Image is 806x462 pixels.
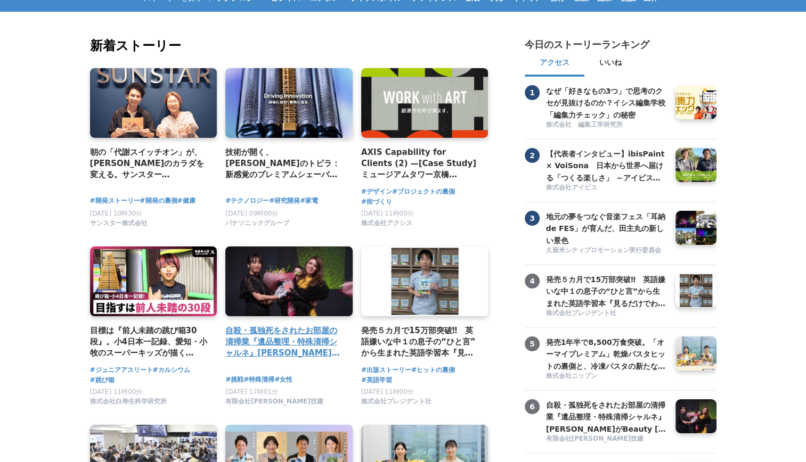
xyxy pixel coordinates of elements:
span: [DATE] 11時00分 [361,210,414,217]
a: 自殺・孤独死をされたお部屋の清掃業『遺品整理・特殊清掃シャルネ』[PERSON_NAME]がBeauty [GEOGRAPHIC_DATA][PERSON_NAME][GEOGRAPHIC_DA... [225,325,344,359]
a: #街づくり [361,197,392,207]
span: [DATE] 11時00分 [361,388,414,395]
span: [DATE] 11時00分 [90,388,143,395]
a: 自殺・孤独死をされたお部屋の清掃業『遺品整理・特殊清掃シャルネ』[PERSON_NAME]がBeauty [GEOGRAPHIC_DATA][PERSON_NAME][GEOGRAPHIC_DA... [546,399,667,433]
span: 久留米シティプロモーション実行委員会 [546,246,661,255]
h2: 新着ストーリー [90,36,491,55]
span: 1 [525,85,540,100]
a: 発売５カ月で15万部突破‼ 英語嫌いな中１の息子の“ひと言”から生まれた英語学習本『見るだけでわかる‼ 英語ピクト図鑑』異例ヒットの要因 [361,325,480,359]
span: 3 [525,211,540,226]
a: #開発ストーリー [90,196,140,206]
a: #テクノロジー [225,196,269,206]
span: 株式会社 編集工学研究所 [546,120,623,129]
h3: 発売1年半で8,500万食突破。「オーマイプレミアム」乾燥パスタヒットの裏側と、冷凍パスタの新たな挑戦。徹底的な消費者起点で「おいしさ」を追求するニップンの歩み [546,336,667,372]
a: AXIS Capability for Clients (2) —[Case Study] ミュージアムタワー京橋 「WORK with ART」 [361,146,480,181]
h3: 地元の夢をつなぐ音楽フェス「耳納 de FES」が育んだ、田主丸の新しい景色 [546,211,667,246]
a: 株式会社白寿生科学研究所 [90,400,167,408]
a: #開発の裏側 [140,196,177,206]
a: 株式会社 編集工学研究所 [546,120,667,130]
h2: 今日のストーリーランキング [525,38,649,51]
a: #カルシウム [153,365,190,375]
a: 久留米シティプロモーション実行委員会 [546,246,667,256]
span: 有限会社[PERSON_NAME]技建 [225,397,323,406]
a: #挑戦 [225,375,243,385]
span: 4 [525,274,540,288]
a: 発売５カ月で15万部突破‼ 英語嫌いな中１の息子の“ひと言”から生まれた英語学習本『見るだけでわかる‼ 英語ピクト図鑑』異例ヒットの要因 [546,274,667,308]
a: サンスター株式会社 [90,222,148,229]
span: [DATE] 10時30分 [90,210,143,217]
h3: 【代表者インタビュー】ibisPaint × VoiSona 日本から世界へ届ける「つくる楽しさ」 ～アイビスがテクノスピーチと挑戦する、新しい創作文化の形成～ [546,148,667,184]
a: #研究開発 [269,196,300,206]
a: #ジュニアアスリート [90,365,153,375]
a: 有限会社[PERSON_NAME]技建 [225,400,323,408]
a: #女性 [274,375,292,385]
a: 【代表者インタビュー】ibisPaint × VoiSona 日本から世界へ届ける「つくる楽しさ」 ～アイビスがテクノスピーチと挑戦する、新しい創作文化の形成～ [546,148,667,182]
a: 技術が開く、[PERSON_NAME]のトビラ：新感覚のプレミアムシェーバー「ラムダッシュ パームイン」 [225,146,344,181]
a: 目標は『前人未踏の跳び箱30段』。小4日本一記録、愛知・小牧のスーパーキッズが描く[PERSON_NAME]とは？ [90,325,209,359]
h3: 発売５カ月で15万部突破‼ 英語嫌いな中１の息子の“ひと言”から生まれた英語学習本『見るだけでわかる‼ 英語ピクト図鑑』異例ヒットの要因 [546,274,667,309]
a: 株式会社プレジデント社 [546,309,667,319]
a: #家電 [300,196,318,206]
a: #跳び箱 [90,375,115,385]
a: 発売1年半で8,500万食突破。「オーマイプレミアム」乾燥パスタヒットの裏側と、冷凍パスタの新たな挑戦。徹底的な消費者起点で「おいしさ」を追求するニップンの歩み [546,336,667,370]
span: 5 [525,336,540,351]
a: 株式会社アクシス [361,222,412,229]
span: [DATE] 09時00分 [225,210,278,217]
h3: 自殺・孤独死をされたお部屋の清掃業『遺品整理・特殊清掃シャルネ』[PERSON_NAME]がBeauty [GEOGRAPHIC_DATA][PERSON_NAME][GEOGRAPHIC_DA... [546,399,667,435]
a: 株式会社アイビス [546,183,667,193]
a: 株式会社プレジデント社 [361,400,432,408]
a: #出版ストーリー [361,365,411,375]
a: #特殊清掃 [243,375,274,385]
a: #プロジェクトの裏側 [392,187,455,197]
button: いいね [584,51,637,77]
span: 株式会社プレジデント社 [546,309,616,318]
span: [DATE] 17時01分 [225,388,278,395]
span: パナソニックグループ [225,219,289,228]
span: 株式会社プレジデント社 [361,397,432,406]
span: 株式会社アイビス [546,183,597,192]
a: #デザイン [361,187,392,197]
h3: なぜ「好きなもの3つ」で思考のクセが見抜けるのか？イシス編集学校「編集力チェック」の秘密 [546,85,667,121]
span: 株式会社ニップン [546,372,597,381]
a: #健康 [177,196,196,206]
a: #英語学習 [361,375,392,385]
a: パナソニックグループ [225,222,289,229]
span: サンスター株式会社 [90,219,148,228]
span: 2 [525,148,540,163]
span: 株式会社白寿生科学研究所 [90,397,167,406]
button: アクセス [525,51,584,77]
span: 株式会社アクシス [361,219,412,228]
a: 株式会社ニップン [546,372,667,382]
a: 朝の「代謝スイッチオン」が、[PERSON_NAME]のカラダを変える。サンスター「[GEOGRAPHIC_DATA]」から生まれた、新しい健康飲料の開発舞台裏 [90,146,209,181]
a: なぜ「好きなもの3つ」で思考のクセが見抜けるのか？イシス編集学校「編集力チェック」の秘密 [546,85,667,119]
span: 6 [525,399,540,414]
a: 有限会社[PERSON_NAME]技建 [546,434,667,444]
a: #ヒットの裏側 [411,365,455,375]
a: 地元の夢をつなぐ音楽フェス「耳納 de FES」が育んだ、田主丸の新しい景色 [546,211,667,245]
span: 有限会社[PERSON_NAME]技建 [546,434,644,443]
